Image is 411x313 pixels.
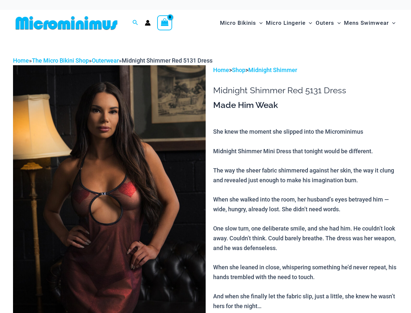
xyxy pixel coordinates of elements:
[344,15,389,31] span: Mens Swimwear
[92,57,119,64] a: Outerwear
[334,15,341,31] span: Menu Toggle
[218,13,264,33] a: Micro BikinisMenu ToggleMenu Toggle
[217,12,398,34] nav: Site Navigation
[13,16,120,30] img: MM SHOP LOGO FLAT
[316,15,334,31] span: Outers
[213,100,398,111] h3: Made Him Weak
[132,19,138,27] a: Search icon link
[314,13,342,33] a: OutersMenu ToggleMenu Toggle
[264,13,314,33] a: Micro LingerieMenu ToggleMenu Toggle
[13,57,29,64] a: Home
[122,57,212,64] span: Midnight Shimmer Red 5131 Dress
[13,57,212,64] span: » » »
[157,15,172,30] a: View Shopping Cart, empty
[342,13,397,33] a: Mens SwimwearMenu ToggleMenu Toggle
[389,15,395,31] span: Menu Toggle
[213,85,398,96] h1: Midnight Shimmer Red 5131 Dress
[256,15,263,31] span: Menu Toggle
[32,57,89,64] a: The Micro Bikini Shop
[232,67,245,73] a: Shop
[248,67,297,73] a: Midnight Shimmer
[220,15,256,31] span: Micro Bikinis
[266,15,306,31] span: Micro Lingerie
[145,20,151,26] a: Account icon link
[213,65,398,75] p: > >
[306,15,312,31] span: Menu Toggle
[213,67,229,73] a: Home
